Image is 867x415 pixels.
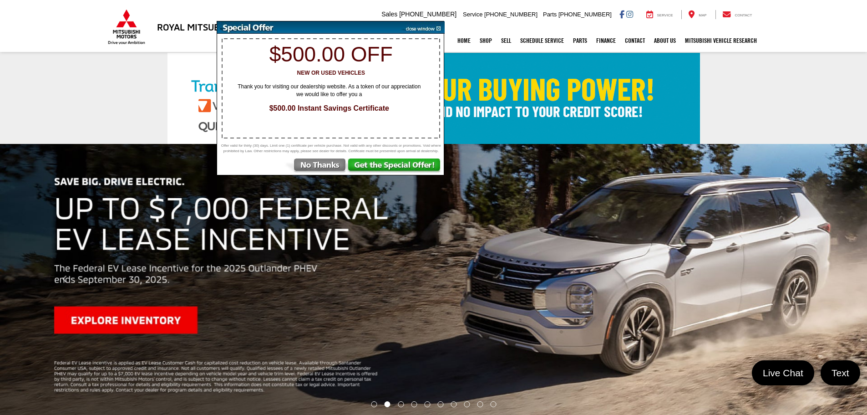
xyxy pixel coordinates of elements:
[681,10,713,19] a: Map
[231,83,427,98] span: Thank you for visiting our dealership website. As a token of our appreciation we would like to of...
[437,401,443,407] li: Go to slide number 6.
[399,21,445,34] img: close window
[657,13,673,17] span: Service
[477,401,483,407] li: Go to slide number 9.
[453,29,475,52] a: Home
[227,103,431,114] span: $500.00 Instant Savings Certificate
[568,29,592,52] a: Parts: Opens in a new tab
[619,10,624,18] a: Facebook: Click to visit our Facebook page
[217,21,399,34] img: Special Offer
[699,13,706,17] span: Map
[381,10,397,18] span: Sales
[626,10,633,18] a: Instagram: Click to visit our Instagram page
[649,29,680,52] a: About Us
[715,10,759,19] a: Contact
[425,401,431,407] li: Go to slide number 5.
[347,159,444,175] img: Get the Special Offer
[475,29,497,52] a: Shop
[497,29,516,52] a: Sell
[821,360,860,385] a: Text
[735,13,752,17] span: Contact
[490,401,496,407] li: Go to slide number 10.
[219,143,442,154] span: Offer valid for thirty (30) days. Limit one (1) certificate per vehicle purchase. Not valid with ...
[592,29,620,52] a: Finance
[385,401,390,407] li: Go to slide number 2.
[620,29,649,52] a: Contact
[758,367,808,379] span: Live Chat
[639,10,680,19] a: Service
[464,401,470,407] li: Go to slide number 8.
[106,9,147,45] img: Mitsubishi
[284,159,347,175] img: No Thanks, Continue to Website
[543,11,557,18] span: Parts
[463,11,482,18] span: Service
[516,29,568,52] a: Schedule Service: Opens in a new tab
[484,11,537,18] span: [PHONE_NUMBER]
[752,360,814,385] a: Live Chat
[451,401,456,407] li: Go to slide number 7.
[558,11,612,18] span: [PHONE_NUMBER]
[222,70,440,76] h3: New or Used Vehicles
[827,367,854,379] span: Text
[680,29,761,52] a: Mitsubishi Vehicle Research
[737,162,867,397] button: Click to view next picture.
[398,401,404,407] li: Go to slide number 3.
[167,53,700,144] img: Check Your Buying Power
[371,401,377,407] li: Go to slide number 1.
[222,43,440,66] h1: $500.00 off
[411,401,417,407] li: Go to slide number 4.
[157,22,237,32] h3: Royal Mitsubishi
[399,10,456,18] span: [PHONE_NUMBER]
